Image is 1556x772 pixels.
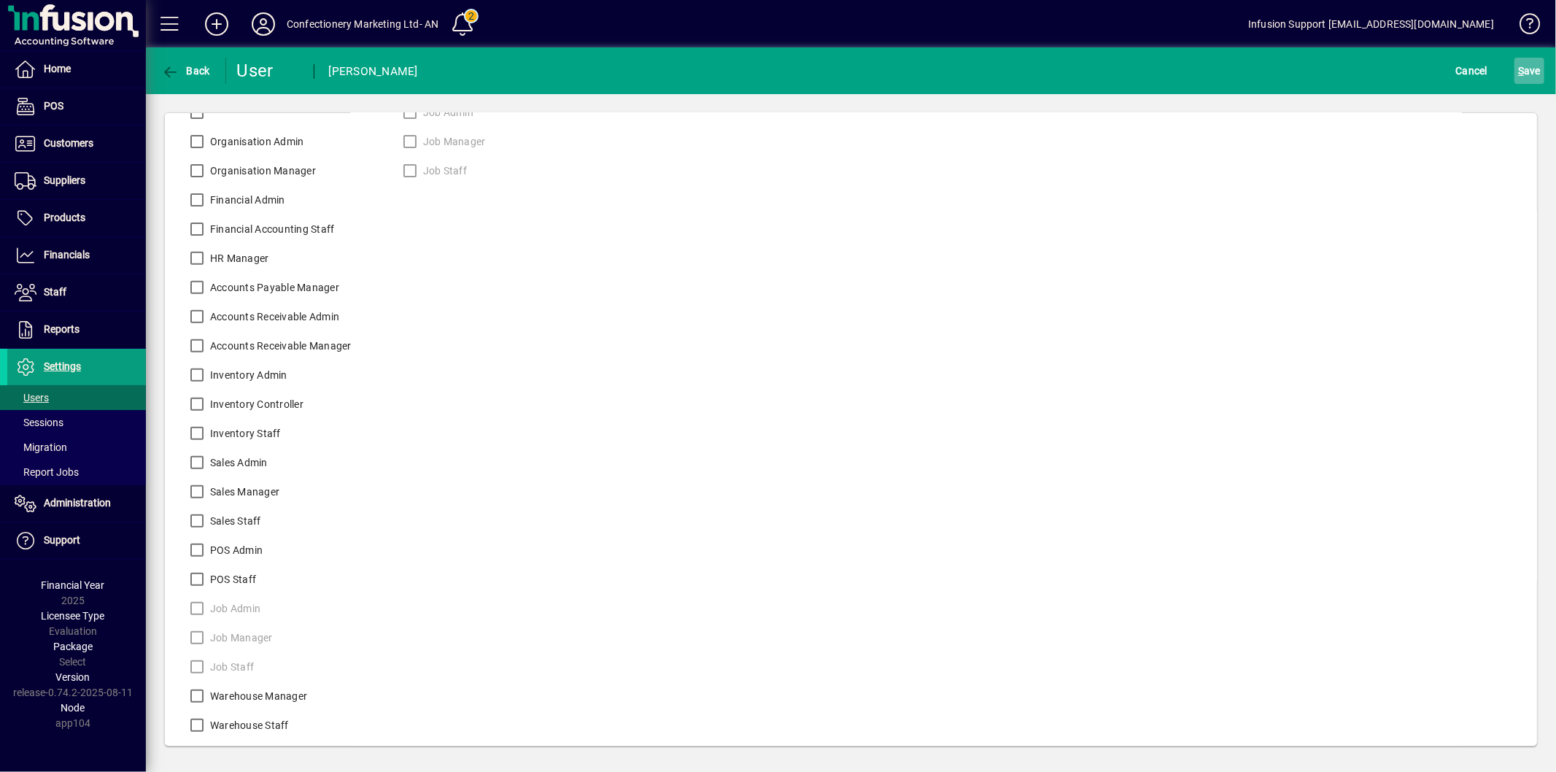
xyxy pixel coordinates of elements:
[44,534,80,546] span: Support
[42,610,105,622] span: Licensee Type
[1509,3,1538,50] a: Knowledge Base
[7,522,146,559] a: Support
[15,392,49,404] span: Users
[1518,59,1541,82] span: ave
[207,280,339,295] label: Accounts Payable Manager
[7,163,146,199] a: Suppliers
[1248,12,1494,36] div: Infusion Support [EMAIL_ADDRESS][DOMAIN_NAME]
[7,274,146,311] a: Staff
[15,466,79,478] span: Report Jobs
[44,63,71,74] span: Home
[7,200,146,236] a: Products
[1518,65,1524,77] span: S
[1452,58,1492,84] button: Cancel
[44,497,111,509] span: Administration
[44,360,81,372] span: Settings
[44,249,90,260] span: Financials
[7,88,146,125] a: POS
[7,435,146,460] a: Migration
[193,11,240,37] button: Add
[7,385,146,410] a: Users
[207,368,287,382] label: Inventory Admin
[207,397,303,412] label: Inventory Controller
[207,222,335,236] label: Financial Accounting Staff
[44,212,85,223] span: Products
[61,702,85,714] span: Node
[207,163,316,178] label: Organisation Manager
[7,410,146,435] a: Sessions
[15,417,63,428] span: Sessions
[146,58,226,84] app-page-header-button: Back
[7,237,146,274] a: Financials
[42,579,105,591] span: Financial Year
[207,455,268,470] label: Sales Admin
[56,671,90,683] span: Version
[44,174,85,186] span: Suppliers
[207,485,279,499] label: Sales Manager
[240,11,287,37] button: Profile
[1456,59,1488,82] span: Cancel
[207,718,289,733] label: Warehouse Staff
[44,286,66,298] span: Staff
[207,193,285,207] label: Financial Admin
[7,460,146,485] a: Report Jobs
[207,572,256,587] label: POS Staff
[207,514,261,528] label: Sales Staff
[7,51,146,88] a: Home
[207,543,263,557] label: POS Admin
[207,689,307,703] label: Warehouse Manager
[7,312,146,348] a: Reports
[207,339,352,353] label: Accounts Receivable Manager
[287,12,438,36] div: Confectionery Marketing Ltd- AN
[207,134,304,149] label: Organisation Admin
[158,58,214,84] button: Back
[207,309,339,324] label: Accounts Receivable Admin
[237,59,299,82] div: User
[53,641,93,652] span: Package
[7,485,146,522] a: Administration
[329,60,418,83] div: [PERSON_NAME]
[7,126,146,162] a: Customers
[44,323,80,335] span: Reports
[44,100,63,112] span: POS
[1514,58,1544,84] button: Save
[44,137,93,149] span: Customers
[207,251,269,266] label: HR Manager
[15,441,67,453] span: Migration
[207,426,281,441] label: Inventory Staff
[161,65,210,77] span: Back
